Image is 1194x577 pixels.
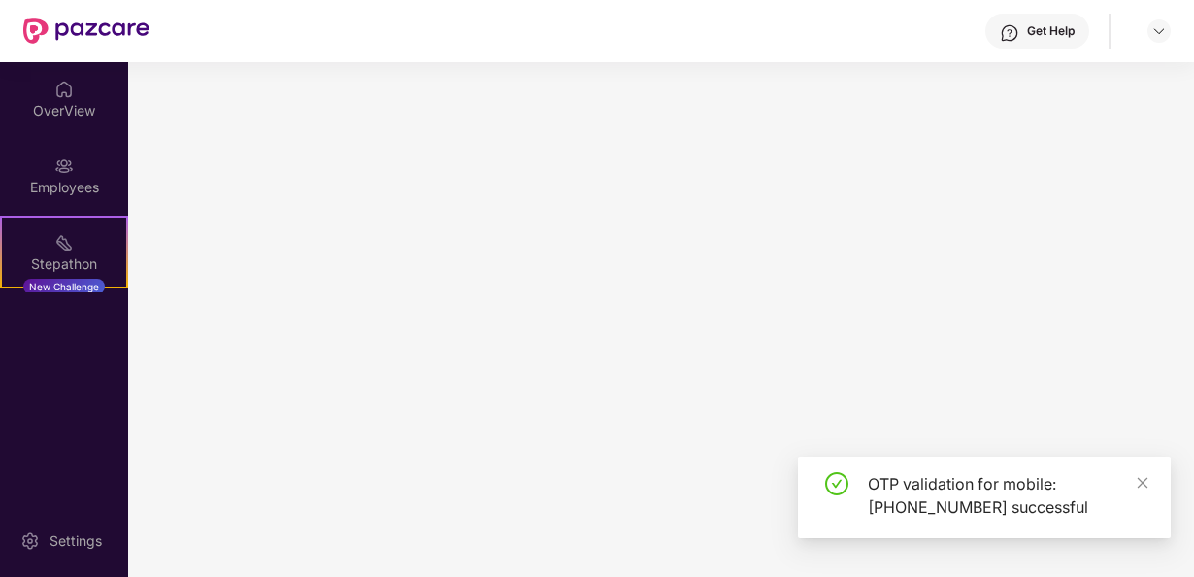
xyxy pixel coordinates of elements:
[44,531,108,551] div: Settings
[1136,476,1149,490] span: close
[54,156,74,176] img: svg+xml;base64,PHN2ZyBpZD0iRW1wbG95ZWVzIiB4bWxucz0iaHR0cDovL3d3dy53My5vcmcvMjAwMC9zdmciIHdpZHRoPS...
[825,472,848,495] span: check-circle
[1151,23,1167,39] img: svg+xml;base64,PHN2ZyBpZD0iRHJvcGRvd24tMzJ4MzIiIHhtbG5zPSJodHRwOi8vd3d3LnczLm9yZy8yMDAwL3N2ZyIgd2...
[20,531,40,551] img: svg+xml;base64,PHN2ZyBpZD0iU2V0dGluZy0yMHgyMCIgeG1sbnM9Imh0dHA6Ly93d3cudzMub3JnLzIwMDAvc3ZnIiB3aW...
[1027,23,1075,39] div: Get Help
[1000,23,1019,43] img: svg+xml;base64,PHN2ZyBpZD0iSGVscC0zMngzMiIgeG1sbnM9Imh0dHA6Ly93d3cudzMub3JnLzIwMDAvc3ZnIiB3aWR0aD...
[23,279,105,294] div: New Challenge
[868,472,1147,519] div: OTP validation for mobile: [PHONE_NUMBER] successful
[54,80,74,99] img: svg+xml;base64,PHN2ZyBpZD0iSG9tZSIgeG1sbnM9Imh0dHA6Ly93d3cudzMub3JnLzIwMDAvc3ZnIiB3aWR0aD0iMjAiIG...
[54,233,74,253] img: svg+xml;base64,PHN2ZyB4bWxucz0iaHR0cDovL3d3dy53My5vcmcvMjAwMC9zdmciIHdpZHRoPSIyMSIgaGVpZ2h0PSIyMC...
[23,18,149,44] img: New Pazcare Logo
[2,255,126,274] div: Stepathon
